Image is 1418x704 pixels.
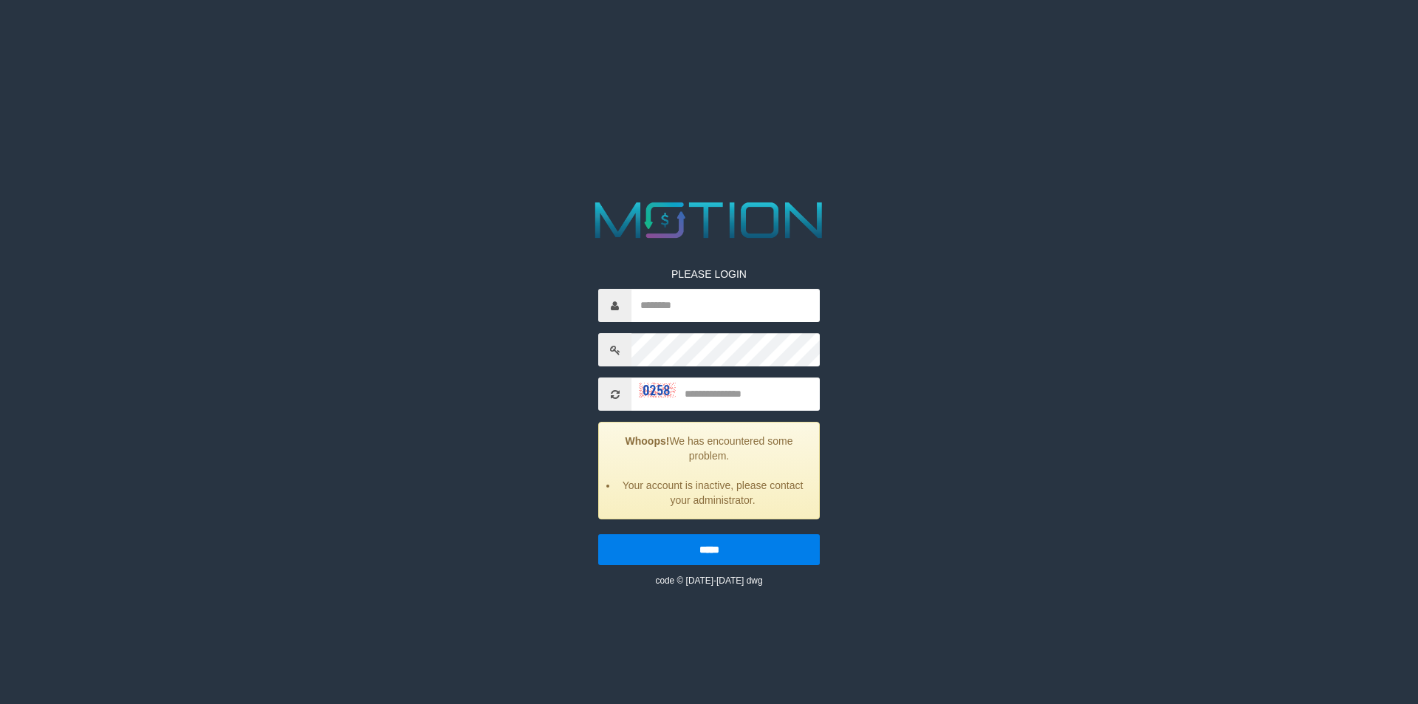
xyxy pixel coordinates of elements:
[617,478,808,508] li: Your account is inactive, please contact your administrator.
[626,435,670,447] strong: Whoops!
[598,422,820,519] div: We has encountered some problem.
[655,575,762,586] small: code © [DATE]-[DATE] dwg
[585,196,833,245] img: MOTION_logo.png
[598,267,820,281] p: PLEASE LOGIN
[639,383,676,397] img: captcha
